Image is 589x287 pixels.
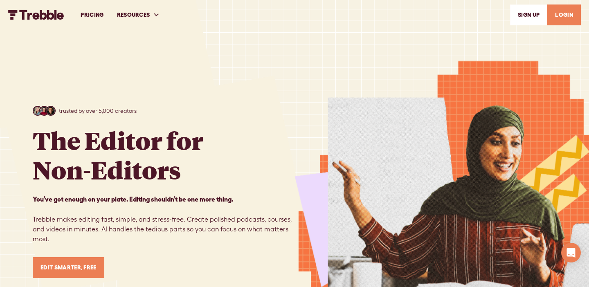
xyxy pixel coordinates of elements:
div: Open Intercom Messenger [561,243,581,262]
strong: You’ve got enough on your plate. Editing shouldn’t be one more thing. ‍ [33,195,233,203]
a: SIGn UP [510,4,547,25]
a: home [8,10,64,20]
a: Feature Requests [114,52,180,67]
a: PRICING [74,1,110,29]
a: Help Center [114,37,180,52]
p: Trebble makes editing fast, simple, and stress-free. Create polished podcasts, courses, and video... [33,194,294,244]
h1: The Editor for Non-Editors [33,126,203,184]
img: Trebble FM Logo [8,10,64,20]
a: Edit Smarter, Free [33,257,104,278]
div: RESOURCES [110,1,166,29]
nav: RESOURCES [110,34,184,86]
a: LOGIN [547,4,581,25]
div: RESOURCES [117,11,150,19]
a: Blog [114,67,180,83]
p: trusted by over 5,000 creators [59,107,137,115]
